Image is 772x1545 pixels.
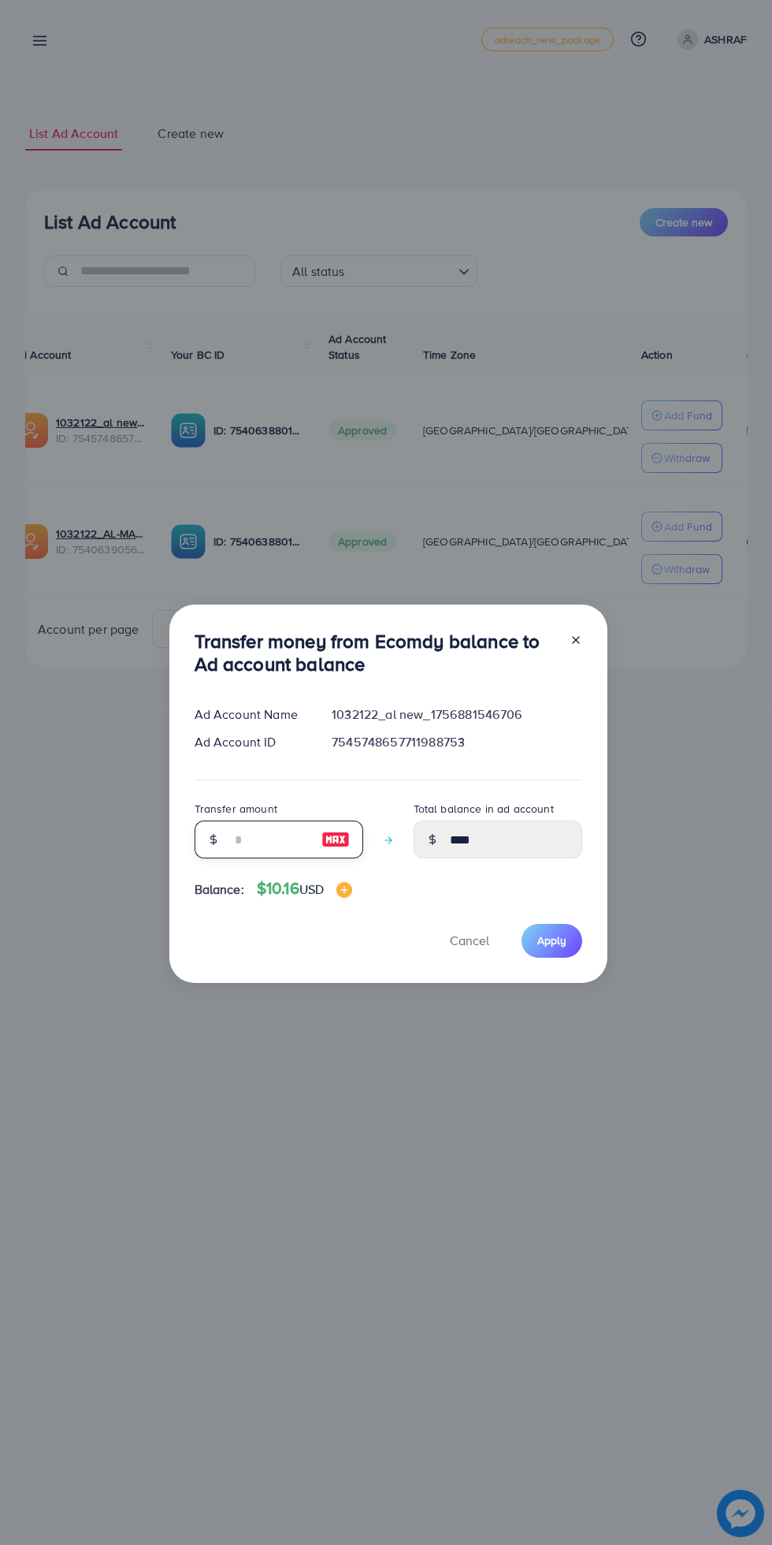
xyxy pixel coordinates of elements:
div: 1032122_al new_1756881546706 [319,705,594,724]
label: Total balance in ad account [414,801,554,817]
span: USD [299,880,324,898]
button: Cancel [430,924,509,958]
div: Ad Account ID [182,733,320,751]
h3: Transfer money from Ecomdy balance to Ad account balance [195,630,557,676]
h4: $10.16 [257,879,352,899]
label: Transfer amount [195,801,277,817]
div: 7545748657711988753 [319,733,594,751]
div: Ad Account Name [182,705,320,724]
button: Apply [521,924,582,958]
img: image [336,882,352,898]
span: Balance: [195,880,244,899]
img: image [321,830,350,849]
span: Apply [537,933,566,948]
span: Cancel [450,932,489,949]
